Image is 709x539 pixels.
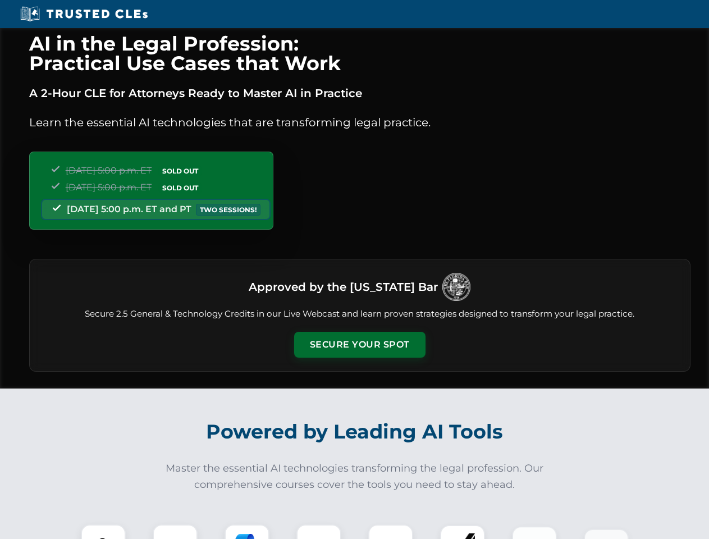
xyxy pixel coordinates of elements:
span: SOLD OUT [158,182,202,194]
h3: Approved by the [US_STATE] Bar [249,277,438,297]
h2: Powered by Leading AI Tools [44,412,666,451]
button: Secure Your Spot [294,332,426,358]
h1: AI in the Legal Profession: Practical Use Cases that Work [29,34,690,73]
img: Logo [442,273,470,301]
span: [DATE] 5:00 p.m. ET [66,182,152,193]
p: Master the essential AI technologies transforming the legal profession. Our comprehensive courses... [158,460,551,493]
span: [DATE] 5:00 p.m. ET [66,165,152,176]
img: Trusted CLEs [17,6,151,22]
p: Learn the essential AI technologies that are transforming legal practice. [29,113,690,131]
p: Secure 2.5 General & Technology Credits in our Live Webcast and learn proven strategies designed ... [43,308,676,321]
p: A 2-Hour CLE for Attorneys Ready to Master AI in Practice [29,84,690,102]
span: SOLD OUT [158,165,202,177]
